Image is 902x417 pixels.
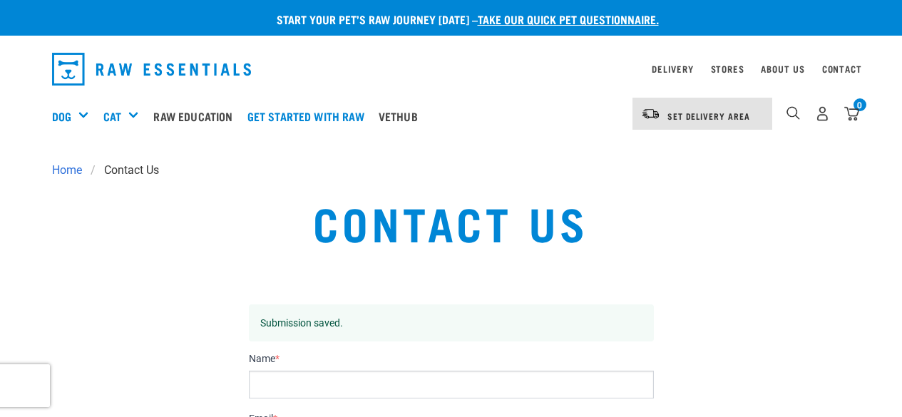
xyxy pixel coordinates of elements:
[52,162,91,179] a: Home
[176,196,726,247] h1: Contact Us
[478,16,659,22] a: take our quick pet questionnaire.
[52,108,71,125] a: Dog
[249,353,654,366] label: Name
[854,98,866,111] div: 0
[260,316,642,330] p: Submission saved.
[375,88,429,145] a: Vethub
[711,66,744,71] a: Stores
[667,113,750,118] span: Set Delivery Area
[844,106,859,121] img: home-icon@2x.png
[641,108,660,120] img: van-moving.png
[52,162,851,179] nav: breadcrumbs
[52,162,82,179] span: Home
[150,88,243,145] a: Raw Education
[41,47,862,91] nav: dropdown navigation
[815,106,830,121] img: user.png
[652,66,693,71] a: Delivery
[786,106,800,120] img: home-icon-1@2x.png
[761,66,804,71] a: About Us
[244,88,375,145] a: Get started with Raw
[52,53,252,86] img: Raw Essentials Logo
[822,66,862,71] a: Contact
[103,108,121,125] a: Cat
